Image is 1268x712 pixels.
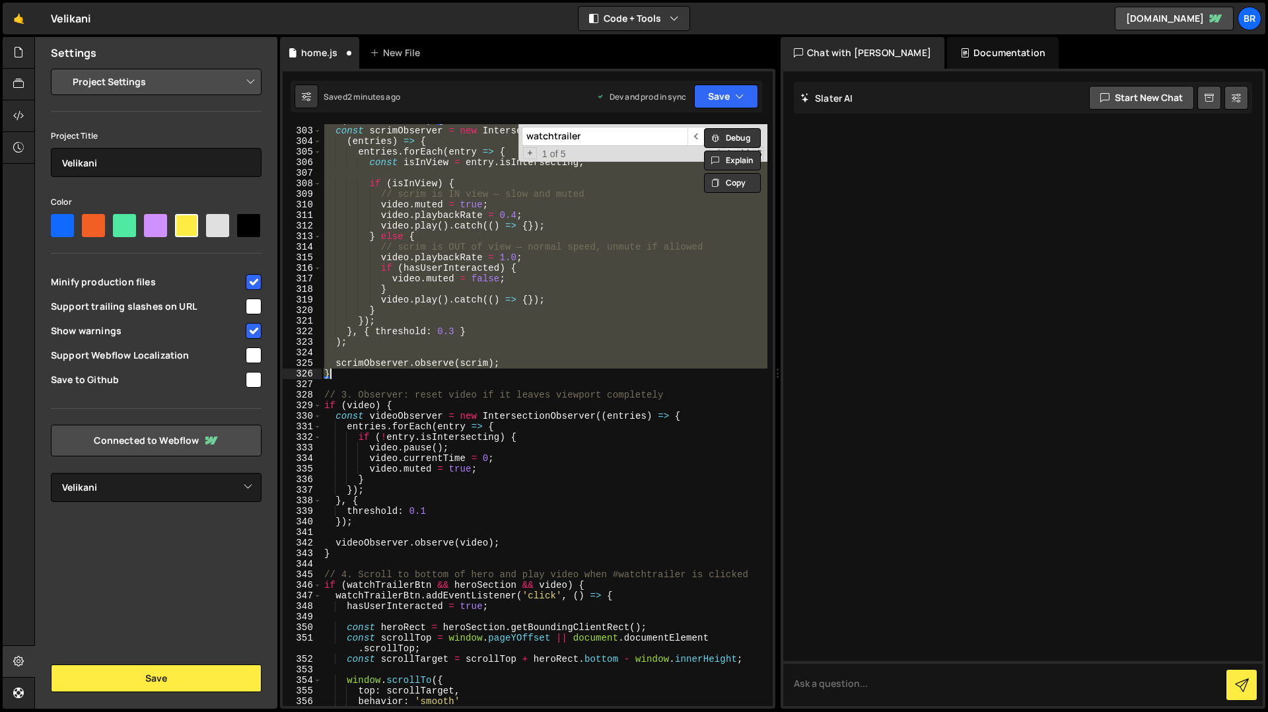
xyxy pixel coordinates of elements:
button: Explain [704,151,761,170]
a: 🤙 [3,3,35,34]
div: 306 [283,157,322,168]
div: Saved [324,91,400,102]
div: 341 [283,527,322,538]
div: 349 [283,612,322,622]
div: 304 [283,136,322,147]
div: 310 [283,199,322,210]
div: 335 [283,464,322,474]
div: New File [370,46,425,59]
label: Project Title [51,129,98,143]
div: 315 [283,252,322,263]
div: home.js [301,46,337,59]
div: 342 [283,538,322,548]
div: 322 [283,326,322,337]
div: 348 [283,601,322,612]
div: 340 [283,516,322,527]
div: 347 [283,590,322,601]
button: Start new chat [1089,86,1194,110]
span: Minify production files [51,275,244,289]
div: 308 [283,178,322,189]
label: Color [51,196,72,209]
div: 324 [283,347,322,358]
div: 307 [283,168,322,178]
div: Dev and prod in sync [596,91,686,102]
span: Show warnings [51,324,244,338]
div: 343 [283,548,322,559]
div: 334 [283,453,322,464]
a: Connected to Webflow [51,425,262,456]
div: 352 [283,654,322,664]
div: 312 [283,221,322,231]
div: 321 [283,316,322,326]
div: 313 [283,231,322,242]
div: 338 [283,495,322,506]
div: 323 [283,337,322,347]
span: 1 of 5 [537,149,571,159]
button: Code + Tools [579,7,689,30]
div: 326 [283,369,322,379]
span: Support trailing slashes on URL [51,300,244,313]
div: 351 [283,633,322,654]
div: 339 [283,506,322,516]
div: 355 [283,686,322,696]
div: 350 [283,622,322,633]
div: 344 [283,559,322,569]
div: 333 [283,443,322,453]
div: Velikani [51,11,90,26]
button: Debug [704,128,761,148]
div: 320 [283,305,322,316]
div: 311 [283,210,322,221]
div: 327 [283,379,322,390]
div: 325 [283,358,322,369]
div: 309 [283,189,322,199]
button: Copy [704,173,761,193]
h2: Settings [51,46,96,60]
h2: Slater AI [800,92,853,104]
div: 316 [283,263,322,273]
span: ​ [687,127,706,146]
div: 331 [283,421,322,432]
div: 318 [283,284,322,295]
div: 328 [283,390,322,400]
div: 317 [283,273,322,284]
div: 337 [283,485,322,495]
div: 303 [283,125,322,136]
a: Br [1238,7,1261,30]
div: Chat with [PERSON_NAME] [781,37,944,69]
input: Search for [522,127,687,146]
div: 336 [283,474,322,485]
input: Project name [51,148,262,177]
a: [DOMAIN_NAME] [1115,7,1234,30]
div: 356 [283,696,322,707]
div: 346 [283,580,322,590]
div: 353 [283,664,322,675]
div: 332 [283,432,322,443]
div: 329 [283,400,322,411]
button: Save [694,85,758,108]
div: 314 [283,242,322,252]
span: Support Webflow Localization [51,349,244,362]
div: 319 [283,295,322,305]
div: Documentation [947,37,1059,69]
div: 330 [283,411,322,421]
div: 2 minutes ago [347,91,400,102]
div: 345 [283,569,322,580]
div: 354 [283,675,322,686]
div: 305 [283,147,322,157]
span: Save to Github [51,373,244,386]
span: Toggle Replace mode [523,147,537,159]
button: Save [51,664,262,692]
